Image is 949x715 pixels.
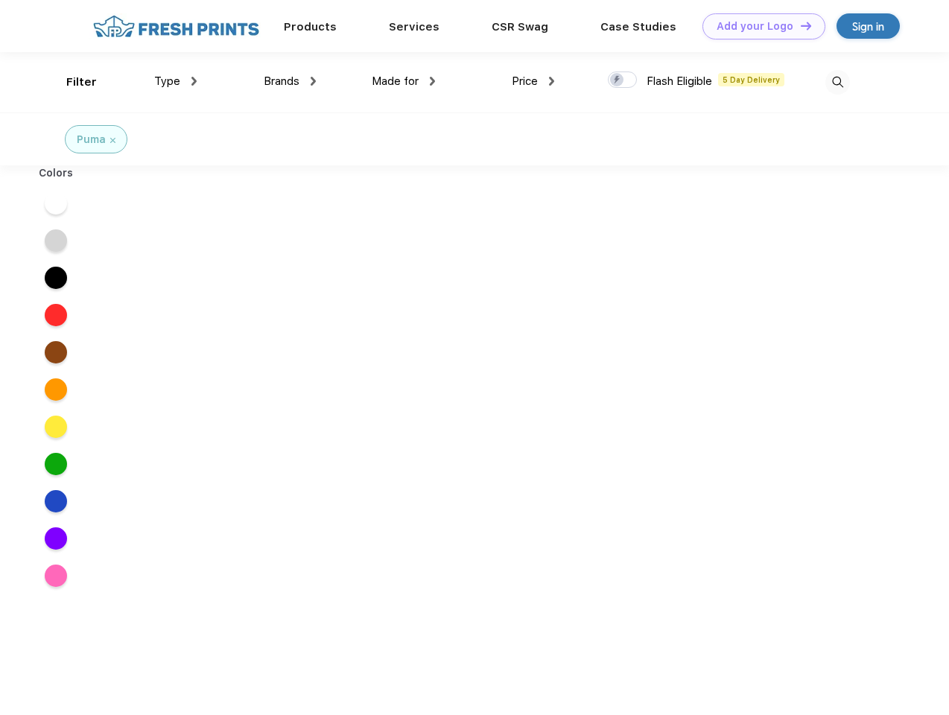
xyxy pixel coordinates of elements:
[89,13,264,39] img: fo%20logo%202.webp
[717,20,793,33] div: Add your Logo
[311,77,316,86] img: dropdown.png
[801,22,811,30] img: DT
[512,74,538,88] span: Price
[77,132,106,147] div: Puma
[110,138,115,143] img: filter_cancel.svg
[430,77,435,86] img: dropdown.png
[28,165,85,181] div: Colors
[549,77,554,86] img: dropdown.png
[852,18,884,35] div: Sign in
[191,77,197,86] img: dropdown.png
[492,20,548,34] a: CSR Swag
[264,74,299,88] span: Brands
[389,20,439,34] a: Services
[154,74,180,88] span: Type
[837,13,900,39] a: Sign in
[284,20,337,34] a: Products
[718,73,784,86] span: 5 Day Delivery
[647,74,712,88] span: Flash Eligible
[66,74,97,91] div: Filter
[372,74,419,88] span: Made for
[825,70,850,95] img: desktop_search.svg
